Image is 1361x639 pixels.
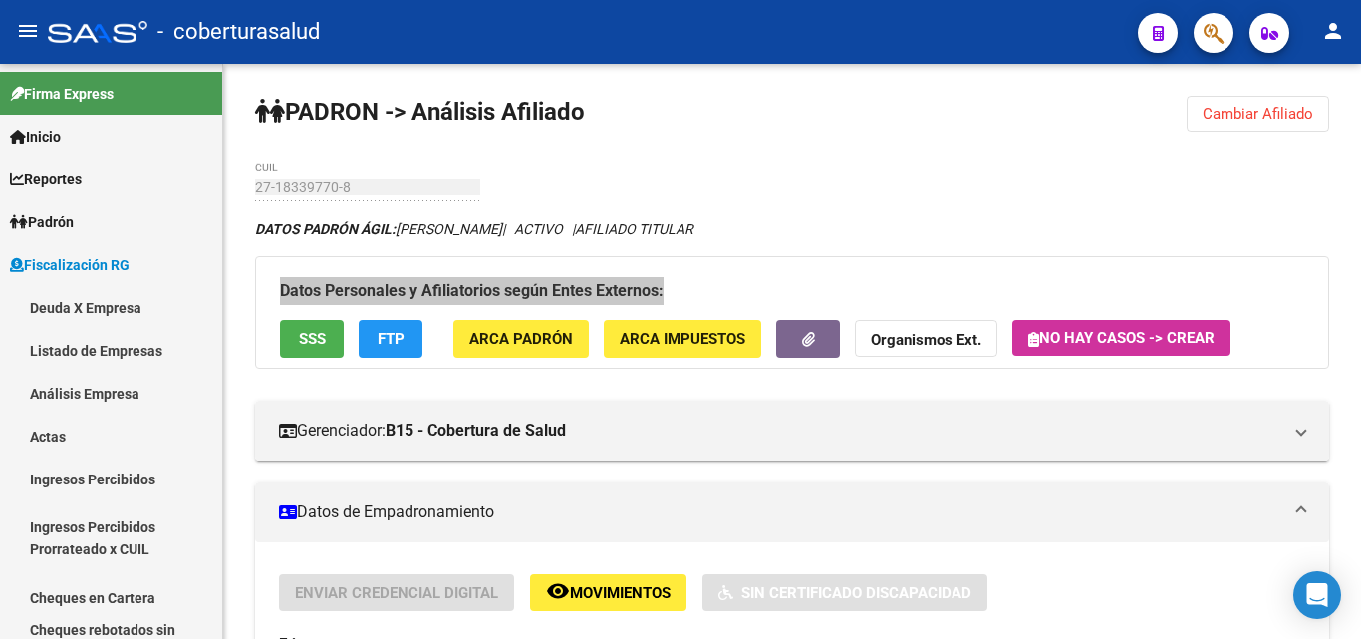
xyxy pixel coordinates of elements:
span: Padrón [10,211,74,233]
mat-panel-title: Gerenciador: [279,420,1281,442]
button: Cambiar Afiliado [1187,96,1329,132]
button: Movimientos [530,574,686,611]
mat-expansion-panel-header: Gerenciador:B15 - Cobertura de Salud [255,401,1329,461]
span: Reportes [10,168,82,190]
span: SSS [299,331,326,349]
i: | ACTIVO | [255,221,693,237]
span: No hay casos -> Crear [1028,329,1215,347]
span: [PERSON_NAME] [255,221,502,237]
mat-panel-title: Datos de Empadronamiento [279,501,1281,523]
strong: DATOS PADRÓN ÁGIL: [255,221,396,237]
button: Organismos Ext. [855,320,997,357]
span: Sin Certificado Discapacidad [741,584,971,602]
span: ARCA Impuestos [620,331,745,349]
button: Enviar Credencial Digital [279,574,514,611]
span: FTP [378,331,405,349]
span: Inicio [10,126,61,148]
strong: PADRON -> Análisis Afiliado [255,98,585,126]
mat-icon: person [1321,19,1345,43]
div: Open Intercom Messenger [1293,571,1341,619]
button: FTP [359,320,422,357]
span: Firma Express [10,83,114,105]
mat-expansion-panel-header: Datos de Empadronamiento [255,482,1329,542]
mat-icon: remove_red_eye [546,579,570,603]
span: - coberturasalud [157,10,320,54]
strong: B15 - Cobertura de Salud [386,420,566,442]
span: Fiscalización RG [10,254,130,276]
button: Sin Certificado Discapacidad [702,574,987,611]
button: No hay casos -> Crear [1012,320,1230,356]
button: SSS [280,320,344,357]
span: Movimientos [570,584,671,602]
span: Cambiar Afiliado [1203,105,1313,123]
button: ARCA Impuestos [604,320,761,357]
mat-icon: menu [16,19,40,43]
span: AFILIADO TITULAR [575,221,693,237]
h3: Datos Personales y Afiliatorios según Entes Externos: [280,277,1304,305]
strong: Organismos Ext. [871,332,981,350]
button: ARCA Padrón [453,320,589,357]
span: Enviar Credencial Digital [295,584,498,602]
span: ARCA Padrón [469,331,573,349]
